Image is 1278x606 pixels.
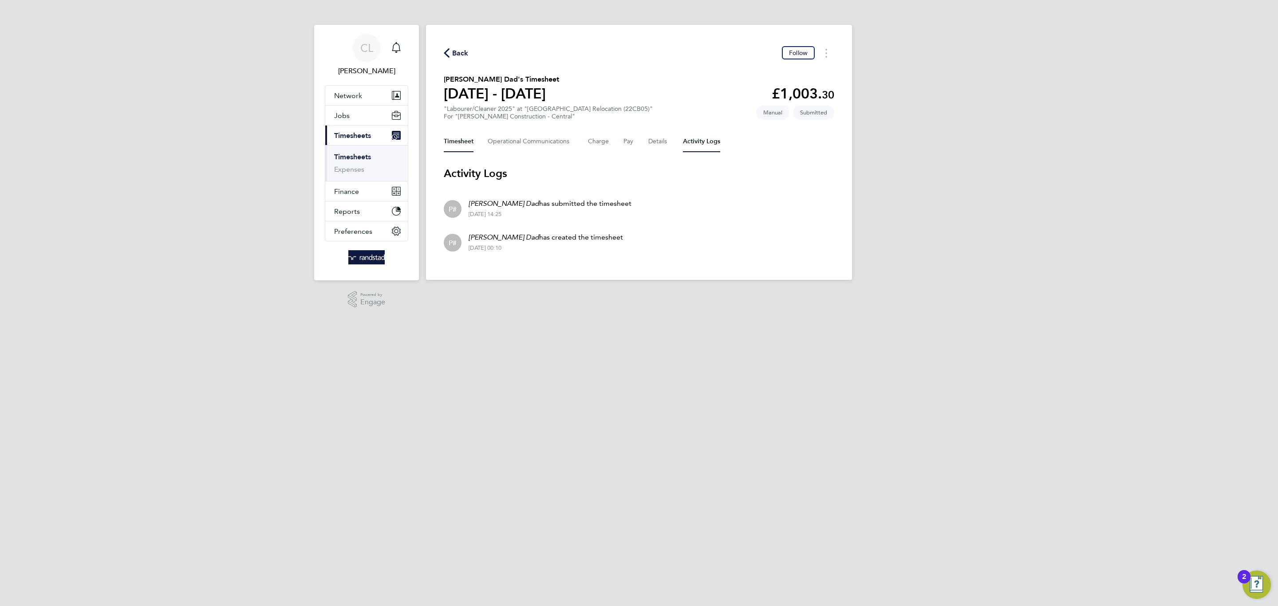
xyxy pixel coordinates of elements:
[488,131,574,152] button: Operational Communications
[444,166,834,181] h3: Activity Logs
[325,181,408,201] button: Finance
[334,111,350,120] span: Jobs
[1242,577,1246,588] div: 2
[444,85,559,102] h1: [DATE] - [DATE]
[314,25,419,280] nav: Main navigation
[325,34,408,76] a: CL[PERSON_NAME]
[793,105,834,120] span: This timesheet is Submitted.
[334,91,362,100] span: Network
[469,199,539,208] em: [PERSON_NAME] Dad
[325,221,408,241] button: Preferences
[444,47,469,59] button: Back
[325,145,408,181] div: Timesheets
[444,74,559,85] h2: [PERSON_NAME] Dad's Timesheet
[469,233,539,241] em: [PERSON_NAME] Dad
[444,131,473,152] button: Timesheet
[469,198,631,209] p: has submitted the timesheet
[444,113,653,120] div: For "[PERSON_NAME] Construction - Central"
[452,48,469,59] span: Back
[334,187,359,196] span: Finance
[683,131,720,152] button: Activity Logs
[1242,571,1271,599] button: Open Resource Center, 2 new notifications
[325,126,408,145] button: Timesheets
[756,105,789,120] span: This timesheet was manually created.
[588,131,609,152] button: Charge
[444,200,461,218] div: Person #281141
[469,211,631,218] div: [DATE] 14:25
[444,234,461,252] div: Person #281141
[325,106,408,125] button: Jobs
[334,153,371,161] a: Timesheets
[648,131,669,152] button: Details
[360,42,373,54] span: CL
[449,238,457,248] span: P#
[818,46,834,60] button: Timesheets Menu
[334,165,364,173] a: Expenses
[444,105,653,120] div: "Labourer/Cleaner 2025" at "[GEOGRAPHIC_DATA] Relocation (22CB05)"
[325,86,408,105] button: Network
[334,207,360,216] span: Reports
[348,250,385,264] img: randstad-logo-retina.png
[325,66,408,76] span: Charlotte Lockeridge
[325,250,408,264] a: Go to home page
[360,291,385,299] span: Powered by
[772,85,834,102] app-decimal: £1,003.
[334,227,372,236] span: Preferences
[334,131,371,140] span: Timesheets
[449,204,457,214] span: P#
[348,291,386,308] a: Powered byEngage
[469,232,623,243] p: has created the timesheet
[360,299,385,306] span: Engage
[623,131,634,152] button: Pay
[325,201,408,221] button: Reports
[789,49,808,57] span: Follow
[782,46,815,59] button: Follow
[469,244,623,252] div: [DATE] 00:10
[822,88,834,101] span: 30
